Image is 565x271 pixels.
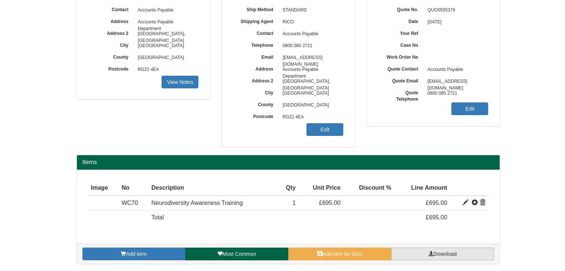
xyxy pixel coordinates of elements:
span: STANDARD [279,4,344,16]
span: QUO0555379 [424,4,488,16]
td: WC70 [118,196,148,210]
span: [EMAIL_ADDRESS][DOMAIN_NAME] [279,52,344,64]
th: Discount % [343,181,394,196]
label: Postcode [88,64,134,72]
span: [GEOGRAPHIC_DATA] [134,52,199,64]
span: Add item by SKU [322,251,362,257]
label: Telephone [233,40,279,49]
span: £695.00 [319,200,341,206]
span: Accounts Payable Department [134,16,199,28]
th: Unit Price [299,181,343,196]
label: Ship Method [233,4,279,13]
span: 0800 085 2721 [279,40,344,52]
span: £695.00 [426,200,447,206]
label: Address [88,16,134,25]
span: Add item [126,251,146,257]
label: City [233,88,279,96]
span: 1 [292,200,296,206]
th: Line Amount [394,181,450,196]
label: County [88,52,134,61]
span: [GEOGRAPHIC_DATA] [134,40,199,52]
th: Image [88,181,119,196]
label: Your Ref [378,28,424,37]
h2: Items [82,159,494,166]
label: Quote Contact [378,64,424,72]
a: View Notes [162,76,198,88]
label: Date [378,16,424,25]
span: [DATE] [424,16,488,28]
span: RG21 4EA [279,111,344,123]
label: Postcode [233,111,279,120]
label: Quote Telephone [378,88,424,102]
td: Total [148,210,277,225]
label: Work Order No [378,52,424,61]
span: Accounts Payable [279,28,344,40]
span: Most Common [222,251,256,257]
span: [GEOGRAPHIC_DATA], [GEOGRAPHIC_DATA] [279,76,344,88]
label: County [233,99,279,108]
span: [GEOGRAPHIC_DATA], [GEOGRAPHIC_DATA] [134,28,199,40]
label: Case No [378,40,424,49]
span: Accounts Payable [424,64,488,76]
label: City [88,40,134,49]
label: Shipping Agent [233,16,279,25]
label: Email [233,52,279,61]
span: RICO [279,16,344,28]
span: [GEOGRAPHIC_DATA] [279,88,344,99]
label: Address 2 [233,76,279,84]
span: [EMAIL_ADDRESS][DOMAIN_NAME] [424,76,488,88]
label: Contact [233,28,279,37]
label: Quote No. [378,4,424,13]
th: Description [148,181,277,196]
th: No [118,181,148,196]
a: Edit [451,102,488,115]
label: Quote Email [378,76,424,84]
a: Edit [306,123,343,136]
th: Qty [277,181,299,196]
a: Download [391,248,494,260]
span: [GEOGRAPHIC_DATA] [279,99,344,111]
label: Contact [88,4,134,13]
span: Download [434,251,457,257]
span: RG21 4EA [134,64,199,76]
label: Address 2 [88,28,134,37]
span: Accounts Payable Department [279,64,344,76]
span: Neurodiversity Awareness Training [151,200,243,206]
span: Accounts Payable [134,4,199,16]
label: Address [233,64,279,72]
span: 0800 085 2721 [424,88,488,99]
span: £695.00 [426,214,447,221]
